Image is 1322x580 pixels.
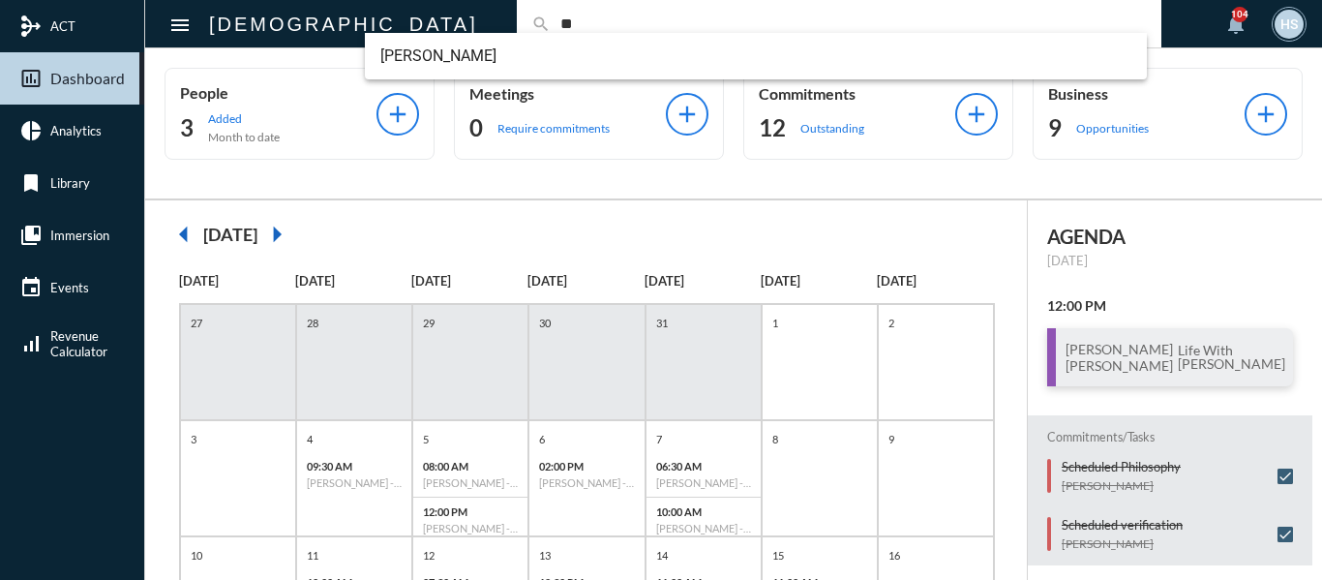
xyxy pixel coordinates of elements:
mat-icon: search [531,15,551,34]
h2: Commitments/Tasks [1047,430,1293,444]
span: Library [50,175,90,191]
p: [DATE] [877,273,993,289]
p: 12 [418,547,439,564]
p: 9 [884,431,899,447]
p: [PERSON_NAME] [1062,478,1181,493]
p: Commitments [759,84,955,103]
p: [DATE] [1047,253,1293,268]
p: 11 [302,547,323,564]
h2: 3 [180,112,194,143]
mat-icon: collections_bookmark [19,224,43,247]
span: Analytics [50,123,102,138]
div: HS [1275,10,1304,39]
p: 12:00 PM [423,505,518,518]
h2: 12 [759,112,786,143]
p: Business [1048,84,1245,103]
p: 08:00 AM [423,460,518,473]
p: [DATE] [179,273,295,289]
p: 13 [534,547,556,564]
h3: [PERSON_NAME] [PERSON_NAME] [1066,341,1173,374]
p: 30 [534,315,556,331]
h6: [PERSON_NAME] - [PERSON_NAME] - Review [539,476,634,489]
span: Immersion [50,228,109,243]
h2: 12:00 PM [1047,297,1293,314]
p: People [180,83,376,102]
h2: [DATE] [203,224,257,245]
p: 2 [884,315,899,331]
p: 5 [418,431,434,447]
p: 06:30 AM [656,460,751,473]
mat-icon: arrow_left [165,215,203,254]
p: 16 [884,547,905,564]
p: Scheduled verification [1062,517,1183,533]
mat-icon: add [384,101,411,128]
p: 31 [651,315,673,331]
p: Meetings [469,84,666,103]
p: 15 [767,547,789,564]
p: [DATE] [527,273,644,289]
p: [DATE] [411,273,527,289]
p: 28 [302,315,323,331]
p: Require commitments [497,121,610,136]
p: [DATE] [645,273,761,289]
p: 27 [186,315,207,331]
p: Outstanding [800,121,864,136]
h6: [PERSON_NAME] - [PERSON_NAME] - Review [423,476,518,489]
mat-icon: pie_chart [19,119,43,142]
mat-icon: insert_chart_outlined [19,67,43,90]
mat-icon: add [1252,101,1279,128]
p: 02:00 PM [539,460,634,473]
p: 29 [418,315,439,331]
p: [DATE] [295,273,411,289]
span: Revenue Calculator [50,328,107,359]
p: Scheduled Philosophy [1062,459,1181,474]
button: Toggle sidenav [161,5,199,44]
mat-icon: arrow_right [257,215,296,254]
mat-icon: event [19,276,43,299]
p: Opportunities [1076,121,1149,136]
p: Month to date [208,130,280,144]
span: Dashboard [50,70,125,87]
span: Life With [PERSON_NAME] [1173,342,1290,373]
h6: [PERSON_NAME] - Life With [PERSON_NAME] [656,476,751,489]
span: ACT [50,18,75,34]
h2: AGENDA [1047,225,1293,248]
mat-icon: signal_cellular_alt [19,332,43,355]
p: Added [208,111,280,126]
span: Events [50,280,89,295]
p: 8 [767,431,783,447]
p: 10:00 AM [656,505,751,518]
h6: [PERSON_NAME] - Review [423,522,518,534]
p: 09:30 AM [307,460,402,473]
p: 14 [651,547,673,564]
p: 4 [302,431,317,447]
div: 104 [1232,7,1247,22]
p: 3 [186,431,201,447]
mat-icon: add [674,101,701,128]
mat-icon: bookmark [19,171,43,195]
span: [PERSON_NAME] [380,33,1132,79]
p: [DATE] [761,273,877,289]
p: 10 [186,547,207,564]
h2: [DEMOGRAPHIC_DATA] [209,9,478,40]
p: 1 [767,315,783,331]
mat-icon: notifications [1224,13,1247,36]
mat-icon: Side nav toggle icon [168,14,192,37]
mat-icon: add [963,101,990,128]
h2: 0 [469,112,483,143]
h6: [PERSON_NAME] - Retirement Income [307,476,402,489]
p: [PERSON_NAME] [1062,536,1183,551]
h6: [PERSON_NAME] - [PERSON_NAME] - Fulfillment [656,522,751,534]
h2: 9 [1048,112,1062,143]
p: 6 [534,431,550,447]
mat-icon: mediation [19,15,43,38]
p: 7 [651,431,667,447]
